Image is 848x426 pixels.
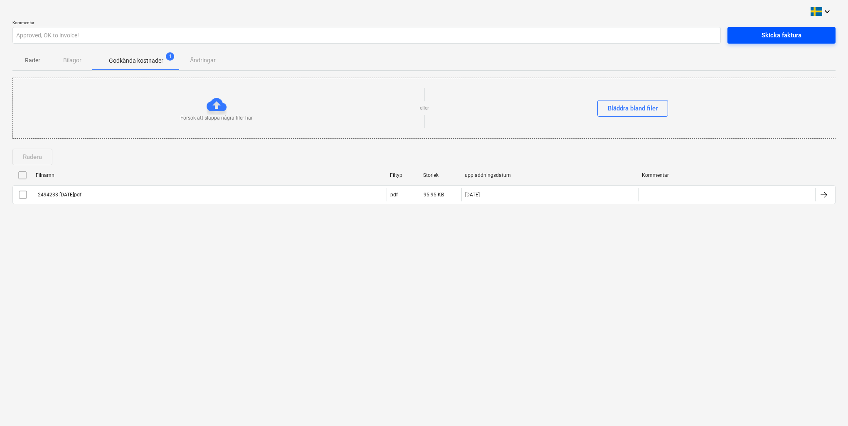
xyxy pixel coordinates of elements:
[420,105,429,112] p: eller
[109,56,163,65] p: Godkända kostnader
[465,172,635,178] div: uppladdningsdatum
[597,100,668,117] button: Bläddra bland filer
[390,172,417,178] div: Filtyp
[424,192,444,198] div: 95.95 KB
[642,192,643,198] div: -
[166,52,174,61] span: 1
[642,172,812,178] div: Kommentar
[22,56,42,65] p: Rader
[12,20,721,27] p: Kommentar
[727,27,836,44] button: Skicka faktura
[465,192,480,198] div: [DATE]
[822,7,832,17] i: keyboard_arrow_down
[180,115,253,122] p: Försök att släppa några filer här
[390,192,398,198] div: pdf
[423,172,458,178] div: Storlek
[12,78,836,139] div: Försök att släppa några filer härellerBläddra bland filer
[608,103,658,114] div: Bläddra bland filer
[37,192,81,198] div: 2494233 [DATE]pdf
[762,30,801,41] div: Skicka faktura
[36,172,383,178] div: Filnamn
